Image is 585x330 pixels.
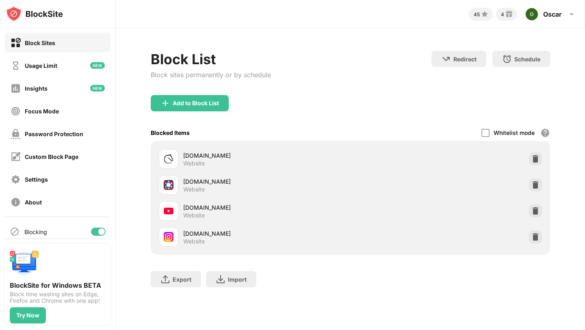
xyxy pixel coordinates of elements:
div: Password Protection [25,130,83,137]
div: [DOMAIN_NAME] [183,229,350,238]
img: points-small.svg [480,9,490,19]
div: Settings [25,176,48,183]
div: Import [228,276,247,283]
div: [DOMAIN_NAME] [183,177,350,186]
img: new-icon.svg [90,62,105,69]
img: ACg8ocIgkKNhss_YbVfMNc2XRc2yBtYxcs2UALW3g4eypyEivm7TC1o=s96-c [525,8,538,21]
div: Usage Limit [25,62,57,69]
div: About [25,199,42,206]
div: [DOMAIN_NAME] [183,203,350,212]
div: Block sites permanently or by schedule [151,71,271,79]
img: time-usage-off.svg [11,61,21,71]
img: password-protection-off.svg [11,129,21,139]
div: Redirect [453,56,477,63]
div: Focus Mode [25,108,59,115]
div: Website [183,186,205,193]
img: about-off.svg [11,197,21,207]
img: new-icon.svg [90,85,105,91]
img: customize-block-page-off.svg [11,152,21,162]
div: Blocking [24,228,47,235]
div: Block List [151,51,271,67]
img: focus-off.svg [11,106,21,116]
img: favicons [164,232,173,242]
img: reward-small.svg [504,9,514,19]
div: Add to Block List [173,100,219,106]
div: Website [183,238,205,245]
div: Oscar [543,10,562,18]
div: Website [183,160,205,167]
div: Website [183,212,205,219]
div: Block Sites [25,39,55,46]
div: Schedule [514,56,540,63]
img: favicons [164,206,173,216]
div: Custom Block Page [25,153,78,160]
img: insights-off.svg [11,83,21,93]
div: Try Now [16,312,39,319]
img: settings-off.svg [11,174,21,185]
img: favicons [164,180,173,190]
div: Export [173,276,191,283]
div: 4 [501,11,504,17]
img: push-desktop.svg [10,249,39,278]
img: logo-blocksite.svg [6,6,63,22]
div: 45 [474,11,480,17]
div: Insights [25,85,48,92]
div: [DOMAIN_NAME] [183,151,350,160]
div: Blocked Items [151,129,190,136]
div: Whitelist mode [494,129,535,136]
img: blocking-icon.svg [10,227,19,237]
img: favicons [164,154,173,164]
img: block-on.svg [11,38,21,48]
div: Block time wasting sites on Edge, Firefox and Chrome with one app! [10,291,106,304]
div: BlockSite for Windows BETA [10,281,106,289]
